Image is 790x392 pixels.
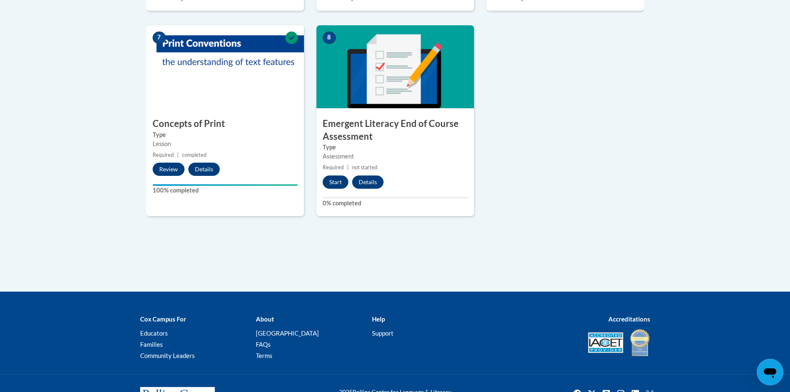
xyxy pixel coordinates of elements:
[146,25,304,108] img: Course Image
[608,315,650,323] b: Accreditations
[347,164,349,170] span: |
[588,332,623,353] img: Accredited IACET® Provider
[153,184,298,186] div: Your progress
[630,328,650,357] img: IDA® Accredited
[372,329,394,337] a: Support
[146,117,304,130] h3: Concepts of Print
[352,175,384,189] button: Details
[140,341,163,348] a: Families
[256,341,271,348] a: FAQs
[372,315,385,323] b: Help
[177,152,179,158] span: |
[323,175,348,189] button: Start
[153,152,174,158] span: Required
[316,25,474,108] img: Course Image
[153,32,166,44] span: 7
[256,352,272,359] a: Terms
[323,199,468,208] label: 0% completed
[323,32,336,44] span: 8
[140,352,195,359] a: Community Leaders
[316,117,474,143] h3: Emergent Literacy End of Course Assessment
[352,164,377,170] span: not started
[182,152,207,158] span: completed
[323,152,468,161] div: Assessment
[188,163,220,176] button: Details
[323,143,468,152] label: Type
[323,164,344,170] span: Required
[256,329,319,337] a: [GEOGRAPHIC_DATA]
[153,163,185,176] button: Review
[140,315,186,323] b: Cox Campus For
[140,329,168,337] a: Educators
[757,359,783,385] iframe: Button to launch messaging window
[153,139,298,149] div: Lesson
[256,315,274,323] b: About
[153,130,298,139] label: Type
[153,186,298,195] label: 100% completed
